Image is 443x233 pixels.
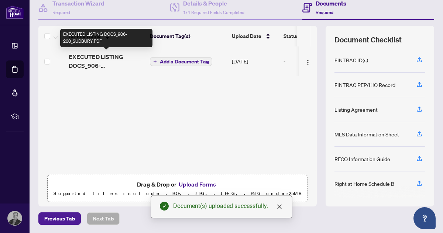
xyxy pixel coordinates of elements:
[183,10,244,15] span: 1/4 Required Fields Completed
[334,105,378,114] div: Listing Agreement
[38,212,81,225] button: Previous Tab
[334,180,394,188] div: Right at Home Schedule B
[232,32,261,40] span: Upload Date
[176,180,218,189] button: Upload Forms
[44,213,75,225] span: Previous Tab
[69,52,144,70] span: EXECUTED LISTING DOCS_906-200_SUDBURY.PDF
[284,32,299,40] span: Status
[334,35,402,45] span: Document Checklist
[8,211,22,225] img: Profile Icon
[160,59,209,64] span: Add a Document Tag
[52,10,70,15] span: Required
[305,59,311,65] img: Logo
[277,204,282,210] span: close
[6,6,24,19] img: logo
[137,180,218,189] span: Drag & Drop or
[302,55,314,67] button: Logo
[284,57,340,65] div: -
[316,10,333,15] span: Required
[334,155,390,163] div: RECO Information Guide
[60,29,152,47] div: EXECUTED LISTING DOCS_906-200_SUDBURY.PDF
[275,203,284,211] a: Close
[413,207,436,229] button: Open asap
[160,202,169,211] span: check-circle
[334,56,368,64] div: FINTRAC ID(s)
[87,212,120,225] button: Next Tab
[334,130,399,138] div: MLS Data Information Sheet
[173,202,283,211] div: Document(s) uploaded successfully.
[150,57,212,66] button: Add a Document Tag
[281,26,343,46] th: Status
[153,60,157,63] span: plus
[229,26,281,46] th: Upload Date
[66,26,147,46] th: (1) File Name
[147,26,229,46] th: Document Tag(s)
[48,175,308,202] span: Drag & Drop orUpload FormsSupported files include .PDF, .JPG, .JPEG, .PNG under25MB
[229,46,281,76] td: [DATE]
[52,189,303,198] p: Supported files include .PDF, .JPG, .JPEG, .PNG under 25 MB
[334,81,395,89] div: FINTRAC PEP/HIO Record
